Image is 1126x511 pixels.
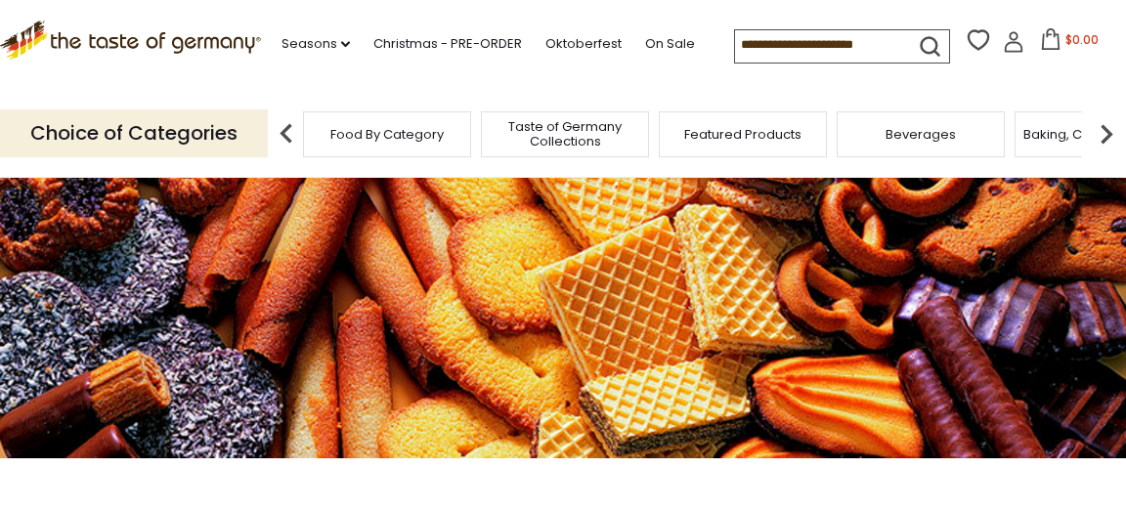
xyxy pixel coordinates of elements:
button: $0.00 [1028,28,1111,58]
a: Food By Category [330,127,444,142]
a: Beverages [886,127,956,142]
a: Featured Products [684,127,801,142]
a: On Sale [645,33,695,55]
span: $0.00 [1065,31,1099,48]
img: next arrow [1087,114,1126,153]
a: Christmas - PRE-ORDER [373,33,522,55]
a: Taste of Germany Collections [487,119,643,149]
a: Seasons [281,33,350,55]
img: previous arrow [267,114,306,153]
a: Oktoberfest [545,33,622,55]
